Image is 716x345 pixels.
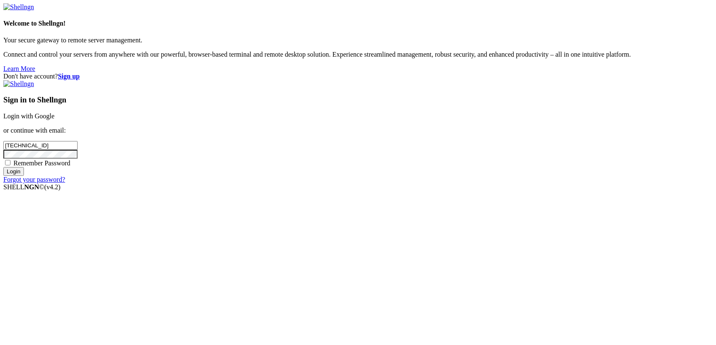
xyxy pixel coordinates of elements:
img: Shellngn [3,3,34,11]
input: Remember Password [5,160,10,165]
b: NGN [24,183,39,191]
h4: Welcome to Shellngn! [3,20,713,27]
span: SHELL © [3,183,60,191]
p: Connect and control your servers from anywhere with our powerful, browser-based terminal and remo... [3,51,713,58]
span: 4.2.0 [44,183,61,191]
input: Login [3,167,24,176]
a: Forgot your password? [3,176,65,183]
p: or continue with email: [3,127,713,134]
input: Email address [3,141,78,150]
div: Don't have account? [3,73,713,80]
span: Remember Password [13,159,70,167]
a: Login with Google [3,112,55,120]
p: Your secure gateway to remote server management. [3,37,713,44]
a: Sign up [58,73,80,80]
img: Shellngn [3,80,34,88]
a: Learn More [3,65,35,72]
h3: Sign in to Shellngn [3,95,713,105]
